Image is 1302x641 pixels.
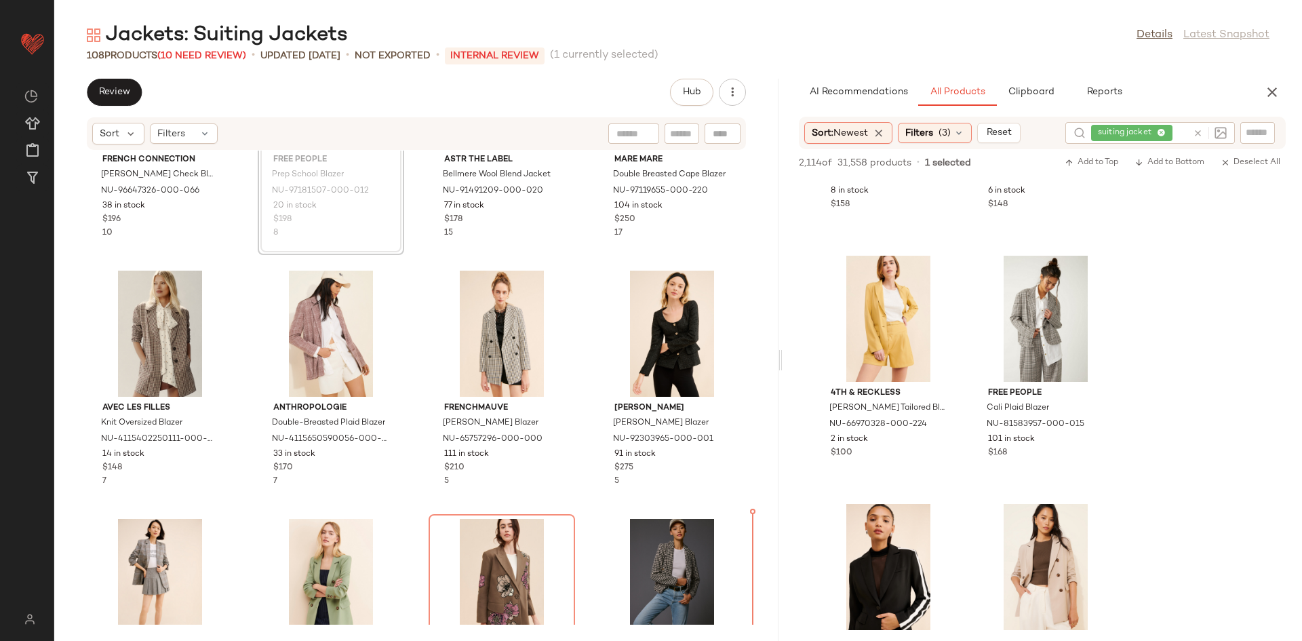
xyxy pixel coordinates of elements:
span: Newest [833,128,868,138]
span: [PERSON_NAME] Tailored Blazer [829,402,945,414]
span: 2,114 of [799,156,832,170]
span: Free People [988,387,1103,400]
span: 14 in stock [102,448,144,461]
span: Avec Les Filles [102,402,218,414]
span: (1 currently selected) [550,47,658,64]
span: $170 [273,462,293,474]
span: $250 [614,214,635,226]
span: Filters [157,127,185,141]
span: NU-97181507-000-012 [272,185,369,197]
span: • [917,157,920,169]
span: (10 Need Review) [157,51,246,61]
img: 81583957_015_b [977,256,1114,382]
span: FRENCHMAUVE [444,402,559,414]
span: (3) [939,126,951,140]
button: Review [87,79,142,106]
span: 33 in stock [273,448,315,461]
span: NU-81583957-000-015 [987,419,1084,431]
span: $158 [831,199,850,211]
span: ASTR The Label [444,154,559,166]
span: NU-97119655-000-220 [613,185,708,197]
img: 66970328_224_b4 [820,256,957,382]
span: NU-92303965-000-001 [613,433,713,446]
button: Deselect All [1215,155,1286,171]
span: $148 [102,462,122,474]
img: 92303965_001_b [604,271,741,397]
span: 104 in stock [614,200,663,212]
button: Add to Top [1059,155,1124,171]
span: 77 in stock [444,200,484,212]
span: NU-65757296-000-000 [443,433,542,446]
img: 4115650590056_029_b25 [262,271,399,397]
span: 1 selected [925,156,971,170]
span: [PERSON_NAME] Blazer [443,417,538,429]
button: Add to Bottom [1129,155,1210,171]
img: svg%3e [87,28,100,42]
span: French Connection [102,154,218,166]
span: $178 [444,214,462,226]
span: $168 [988,447,1007,459]
span: $210 [444,462,465,474]
span: • [346,47,349,64]
span: 31,558 products [837,156,911,170]
span: 38 in stock [102,200,145,212]
span: Deselect All [1221,158,1280,168]
span: 2 in stock [831,433,868,446]
span: [PERSON_NAME] [614,402,730,414]
span: NU-4115650590056-000-029 [272,433,387,446]
img: heart_red.DM2ytmEG.svg [19,30,46,57]
img: 95346094_018_b [820,504,957,630]
span: Review [98,87,130,98]
span: 7 [273,477,277,486]
img: svg%3e [1073,127,1086,139]
span: 17 [614,229,623,237]
img: svg%3e [16,614,43,625]
span: Add to Bottom [1135,158,1204,168]
span: 10 [102,229,113,237]
span: • [252,47,255,64]
div: Products [87,49,246,63]
span: Double Breasted Cape Blazer [613,169,726,181]
span: 6 in stock [988,185,1025,197]
span: Add to Top [1065,158,1118,168]
span: [PERSON_NAME] Check Blazer [101,169,216,181]
span: $275 [614,462,633,474]
span: AI Recommendations [808,87,907,98]
span: $148 [988,199,1008,211]
span: NU-91491209-000-020 [443,185,543,197]
span: Reports [1086,87,1122,98]
img: 4115402250111_061_b [92,271,229,397]
span: suiting jacket [1098,127,1157,139]
a: Details [1137,27,1172,43]
span: $100 [831,447,852,459]
span: 8 in stock [831,185,869,197]
span: 7 [102,477,106,486]
span: 5 [444,477,449,486]
span: Clipboard [1007,87,1054,98]
span: Sort: [812,126,868,140]
img: 65794323_224_b25 [977,504,1114,630]
span: 108 [87,51,104,61]
img: svg%3e [24,90,38,103]
span: 5 [614,477,619,486]
span: 91 in stock [614,448,656,461]
span: Cali Plaid Blazer [987,402,1049,414]
span: Anthropologie [273,402,389,414]
span: Reset [986,128,1012,138]
span: Filters [905,126,933,140]
div: Jackets: Suiting Jackets [87,22,348,49]
p: Not Exported [355,49,431,63]
span: • [436,47,439,64]
span: 111 in stock [444,448,489,461]
img: 65757296_000_b4 [433,271,570,397]
span: $196 [102,214,121,226]
p: INTERNAL REVIEW [445,47,545,64]
span: 101 in stock [988,433,1035,446]
p: updated [DATE] [260,49,340,63]
span: Knit Oversized Blazer [101,417,182,429]
button: Hub [670,79,713,106]
img: svg%3e [1215,127,1227,139]
span: NU-4115402250111-000-061 [101,433,216,446]
span: 15 [444,229,453,237]
span: Sort [100,127,119,141]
